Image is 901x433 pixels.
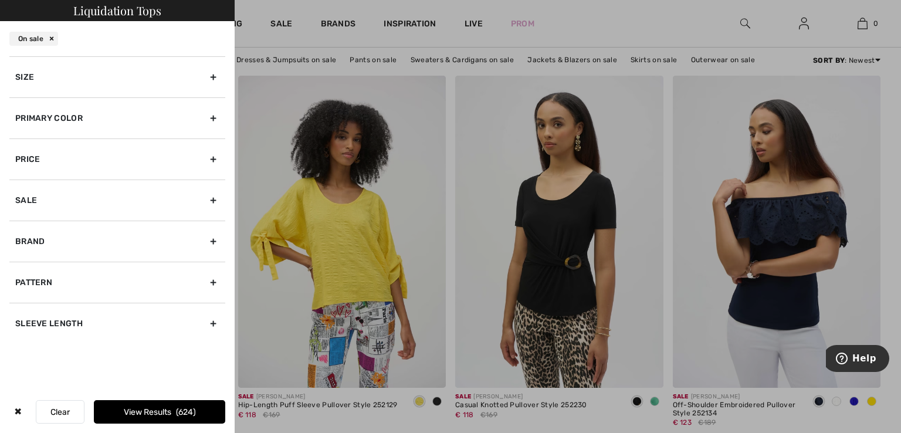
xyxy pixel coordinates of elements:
[36,400,84,424] button: Clear
[9,262,225,303] div: Pattern
[9,221,225,262] div: Brand
[94,400,225,424] button: View Results624
[9,97,225,138] div: Primary Color
[9,138,225,180] div: Price
[826,345,889,374] iframe: Opens a widget where you can find more information
[9,400,26,424] div: ✖
[9,56,225,97] div: Size
[9,303,225,344] div: Sleeve length
[176,407,196,417] span: 624
[9,32,58,46] div: On sale
[9,180,225,221] div: Sale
